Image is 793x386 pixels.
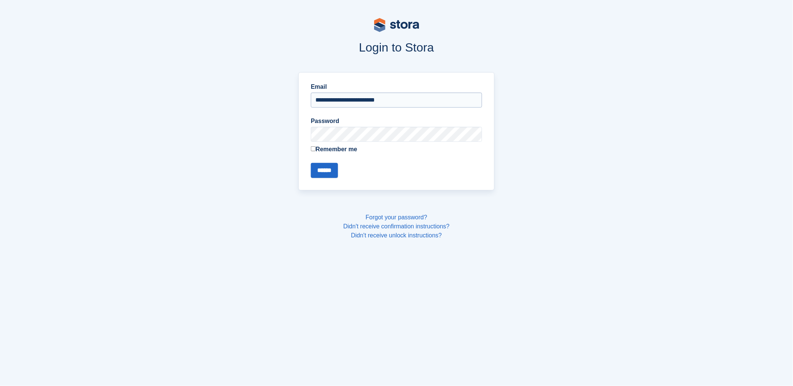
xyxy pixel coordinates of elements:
h1: Login to Stora [155,41,638,54]
input: Remember me [311,146,316,151]
label: Remember me [311,145,482,154]
label: Email [311,82,482,91]
a: Didn't receive confirmation instructions? [343,223,449,229]
img: stora-logo-53a41332b3708ae10de48c4981b4e9114cc0af31d8433b30ea865607fb682f29.svg [374,18,419,32]
a: Forgot your password? [366,214,428,220]
label: Password [311,117,482,126]
a: Didn't receive unlock instructions? [351,232,442,239]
